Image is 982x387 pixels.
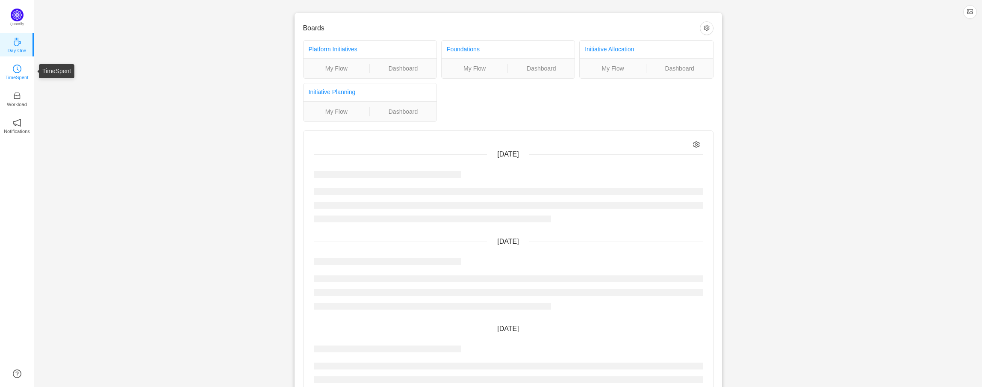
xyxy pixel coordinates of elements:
[585,46,634,53] a: Initiative Allocation
[13,92,21,100] i: icon: inbox
[6,74,29,81] p: TimeSpent
[442,64,508,73] a: My Flow
[13,118,21,127] i: icon: notification
[497,238,519,245] span: [DATE]
[497,325,519,332] span: [DATE]
[370,64,436,73] a: Dashboard
[693,141,700,148] i: icon: setting
[7,47,26,54] p: Day One
[370,107,436,116] a: Dashboard
[13,94,21,103] a: icon: inboxWorkload
[10,21,24,27] p: Quantify
[13,65,21,73] i: icon: clock-circle
[13,40,21,49] a: icon: coffeeDay One
[963,5,977,19] button: icon: picture
[7,100,27,108] p: Workload
[13,121,21,130] a: icon: notificationNotifications
[447,46,480,53] a: Foundations
[309,46,357,53] a: Platform Initiatives
[304,64,370,73] a: My Flow
[700,21,714,35] button: icon: setting
[13,67,21,76] a: icon: clock-circleTimeSpent
[303,24,700,32] h3: Boards
[13,38,21,46] i: icon: coffee
[13,369,21,378] a: icon: question-circle
[646,64,713,73] a: Dashboard
[4,127,30,135] p: Notifications
[304,107,370,116] a: My Flow
[497,151,519,158] span: [DATE]
[580,64,646,73] a: My Flow
[11,9,24,21] img: Quantify
[309,89,356,95] a: Initiative Planning
[508,64,575,73] a: Dashboard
